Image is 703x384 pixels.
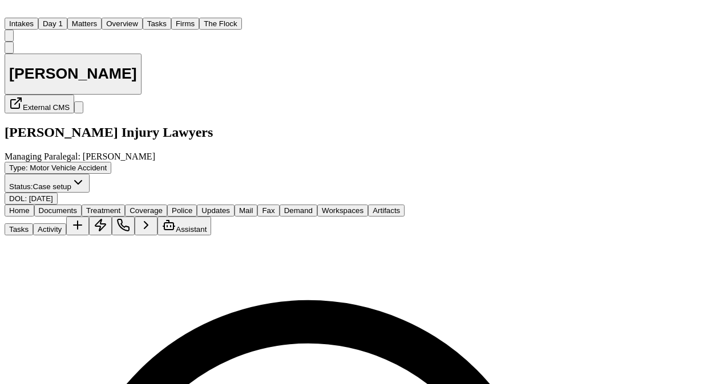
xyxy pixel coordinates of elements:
span: [PERSON_NAME] [83,152,155,161]
a: Matters [67,18,102,28]
span: DOL : [9,194,27,203]
button: Make a Call [112,216,135,235]
span: Police [172,206,192,215]
button: Intakes [5,18,38,30]
h2: [PERSON_NAME] Injury Lawyers [5,125,698,140]
span: Coverage [130,206,163,215]
span: Status: [9,182,33,191]
button: Tasks [5,223,33,235]
button: Edit matter name [5,54,142,95]
span: Updates [201,206,230,215]
span: Assistant [176,225,207,234]
a: Day 1 [38,18,67,28]
button: Activity [33,223,66,235]
span: [DATE] [29,194,53,203]
span: Documents [39,206,77,215]
button: Change status from Case setup [5,174,90,193]
span: Workspaces [322,206,363,215]
span: Artifacts [373,206,400,215]
button: Copy Matter ID [5,42,14,54]
a: The Flock [199,18,242,28]
span: External CMS [23,103,70,112]
a: Home [5,7,18,17]
h1: [PERSON_NAME] [9,65,137,83]
button: Create Immediate Task [89,216,112,235]
button: Matters [67,18,102,30]
img: Finch Logo [5,5,18,15]
span: Type : [9,164,28,172]
button: The Flock [199,18,242,30]
span: Mail [239,206,253,215]
span: Fax [262,206,274,215]
button: Day 1 [38,18,67,30]
a: Intakes [5,18,38,28]
span: Home [9,206,30,215]
a: Tasks [143,18,171,28]
button: Edit Type: Motor Vehicle Accident [5,162,111,174]
a: Overview [102,18,143,28]
span: Treatment [86,206,120,215]
span: Demand [284,206,313,215]
button: External CMS [5,95,74,113]
button: Assistant [157,216,211,235]
button: Tasks [143,18,171,30]
button: Overview [102,18,143,30]
a: Firms [171,18,199,28]
span: Motor Vehicle Accident [30,164,107,172]
span: Managing Paralegal: [5,152,80,161]
button: Add Task [66,216,89,235]
span: Case setup [33,182,71,191]
button: Firms [171,18,199,30]
button: Edit DOL: 2024-09-23 [5,193,58,205]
